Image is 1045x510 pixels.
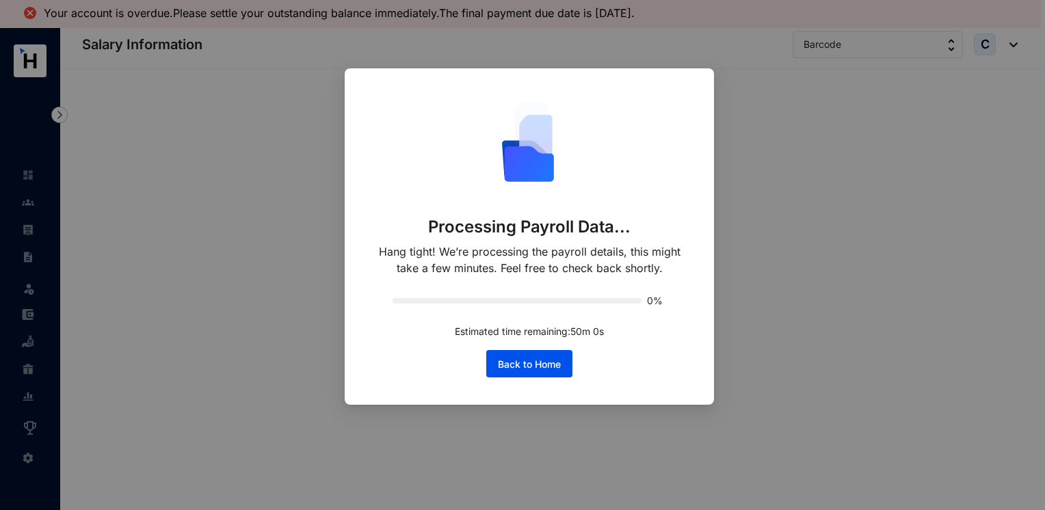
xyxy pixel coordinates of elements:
[486,350,572,377] button: Back to Home
[498,358,561,371] span: Back to Home
[428,216,631,238] p: Processing Payroll Data...
[455,324,604,339] p: Estimated time remaining: 50 m 0 s
[372,243,687,276] p: Hang tight! We’re processing the payroll details, this might take a few minutes. Feel free to che...
[647,296,666,306] span: 0%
